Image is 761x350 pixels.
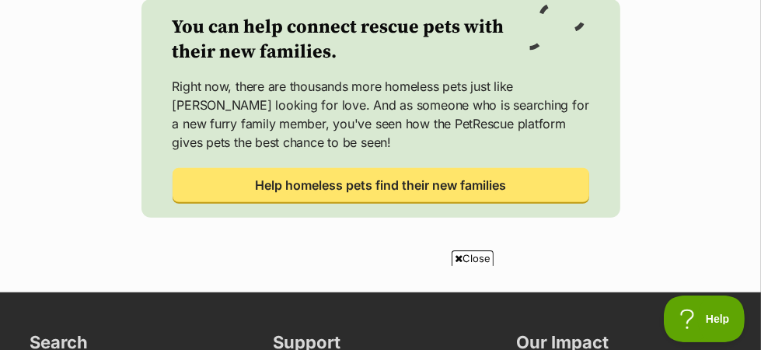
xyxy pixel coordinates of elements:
iframe: Help Scout Beacon - Open [664,296,745,342]
a: Help homeless pets find their new families [173,168,589,202]
h2: You can help connect rescue pets with their new families. [173,15,527,65]
p: Right now, there are thousands more homeless pets just like [PERSON_NAME] looking for love. And a... [173,77,589,152]
span: Close [452,250,494,266]
iframe: Advertisement [98,272,664,342]
span: Help homeless pets find their new families [255,176,506,194]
